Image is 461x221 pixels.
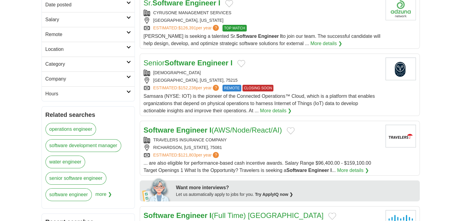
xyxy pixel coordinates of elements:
[213,85,219,91] span: ?
[144,211,324,219] a: Software Engineer I(Full Time) [GEOGRAPHIC_DATA]
[45,16,126,23] h2: Salary
[45,110,131,119] h2: Related searches
[153,85,220,91] a: ESTIMATED:$152,236per year?
[142,177,172,201] img: apply-iq-scientist.png
[153,70,201,75] a: [DEMOGRAPHIC_DATA]
[45,156,85,168] a: water engineer
[386,58,416,80] img: Samsara logo
[42,86,135,101] a: Hours
[144,126,174,134] strong: Software
[337,167,369,174] a: More details ❯
[45,139,121,152] a: software development manager
[153,25,220,31] a: ESTIMATED:$126,391per year?
[328,213,336,220] button: Add to favorite jobs
[45,188,92,201] a: software engineer
[287,127,295,134] button: Add to favorite jobs
[144,144,381,151] div: RICHARDSON, [US_STATE], 75081
[42,27,135,42] a: Remote
[45,46,126,53] h2: Location
[45,123,96,136] a: operations engineer
[45,61,126,68] h2: Category
[258,34,279,39] strong: Engineer
[42,71,135,86] a: Company
[144,77,381,84] div: [GEOGRAPHIC_DATA], [US_STATE], 75215
[176,191,416,198] div: Let us automatically apply to jobs for you.
[213,152,219,158] span: ?
[144,10,381,16] div: CYRUSONE MANAGEMENT SERVICES
[45,90,126,97] h2: Hours
[144,126,282,134] a: Software Engineer I(AWS/Node/React/AI)
[144,17,381,24] div: [GEOGRAPHIC_DATA], [US_STATE]
[144,34,380,46] span: [PERSON_NAME] is seeking a talented Sr. to join our team. The successful candidate will help desi...
[45,31,126,38] h2: Remote
[222,85,241,91] span: REMOTE
[144,211,174,219] strong: Software
[45,1,126,8] h2: Date posted
[153,137,227,142] a: TRAVELERS INSURANCE COMPANY
[255,192,293,197] a: Try ApplyIQ now ❯
[42,57,135,71] a: Category
[45,172,106,185] a: senior software engineer
[242,85,274,91] span: CLOSING SOON
[95,188,112,205] span: more ❯
[236,34,257,39] strong: Software
[213,25,219,31] span: ?
[42,12,135,27] a: Salary
[42,42,135,57] a: Location
[209,126,212,134] strong: I
[144,59,232,67] a: SeniorSoftware Engineer I
[144,94,375,113] span: Samsara (NYSE: IOT) is the pioneer of the Connected Operations™ Cloud, which is a platform that e...
[280,34,281,39] strong: I
[260,107,292,114] a: More details ❯
[222,25,246,31] span: TOP MATCH
[330,168,332,173] strong: I
[230,59,232,67] strong: I
[308,168,329,173] strong: Engineer
[209,211,212,219] strong: I
[178,25,196,30] span: $126,391
[310,40,342,47] a: More details ❯
[178,85,196,90] span: $152,236
[237,60,245,67] button: Add to favorite jobs
[45,75,126,83] h2: Company
[178,153,196,157] span: $121,803
[176,126,208,134] strong: Engineer
[153,152,220,158] a: ESTIMATED:$121,803per year?
[176,184,416,191] div: Want more interviews?
[176,211,208,219] strong: Engineer
[386,125,416,147] img: Travelers Insurance Company logo
[144,160,371,173] span: ... are also eligible for performance-based cash incentive awards. Salary Range $96,400.00 - $159...
[197,59,229,67] strong: Engineer
[286,168,307,173] strong: Software
[165,59,195,67] strong: Software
